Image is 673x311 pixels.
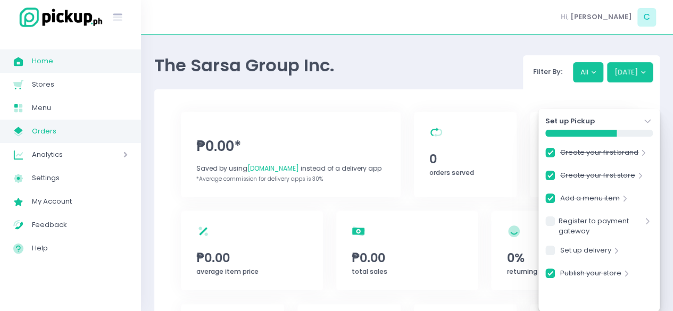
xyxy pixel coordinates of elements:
span: Menu [32,101,128,115]
a: Create your first store [560,170,635,184]
span: orders served [429,168,474,177]
span: Settings [32,171,128,185]
span: 0% [507,249,618,267]
span: ₱0.00 [196,249,307,267]
span: C [637,8,656,27]
span: ₱0.00 [352,249,462,267]
span: ₱0.00* [196,136,385,157]
span: returning customers [507,267,575,276]
span: average item price [196,267,259,276]
span: My Account [32,195,128,208]
span: *Average commission for delivery apps is 30% [196,175,323,183]
span: [PERSON_NAME] [570,12,632,22]
span: Feedback [32,218,128,232]
a: ₱0.00total sales [336,211,478,290]
a: 0orders [530,112,633,197]
button: All [573,62,604,82]
button: [DATE] [607,62,653,82]
strong: Set up Pickup [545,116,595,127]
div: Saved by using instead of a delivery app [196,164,385,173]
span: Stores [32,78,128,91]
a: Publish your store [560,268,621,282]
a: Set up delivery [560,245,611,259]
a: 0%returning customers [491,211,633,290]
span: Home [32,54,128,68]
a: Create your first brand [560,147,638,162]
span: Orders [32,124,128,138]
span: total sales [352,267,387,276]
span: The Sarsa Group Inc. [154,53,334,77]
span: Analytics [32,148,93,162]
span: 0 [429,150,501,168]
span: Hi, [561,12,569,22]
span: [DOMAIN_NAME] [247,164,299,173]
a: Add a menu item [560,193,620,207]
span: Filter By: [530,66,566,77]
a: ₱0.00average item price [181,211,323,290]
a: Register to payment gateway [558,216,642,237]
span: Help [32,241,128,255]
a: 0orders served [414,112,517,197]
img: logo [13,6,104,29]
